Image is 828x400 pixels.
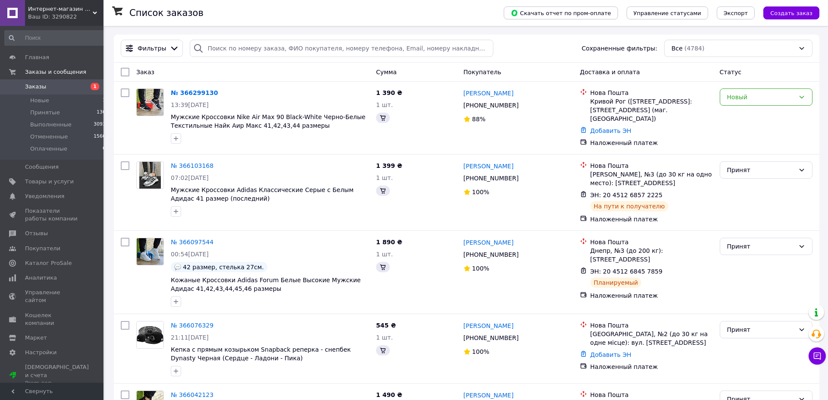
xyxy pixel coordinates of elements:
span: 07:02[DATE] [171,174,209,181]
div: На пути к получателю [590,201,668,211]
span: 1560 [94,133,106,141]
span: Главная [25,54,49,61]
span: 1 399 ₴ [376,162,402,169]
div: [PHONE_NUMBER] [462,172,521,184]
div: Нова Пошта [590,391,713,399]
span: Оплаченные [30,145,67,153]
img: :speech_balloon: [174,264,181,271]
a: Фото товару [136,161,164,189]
img: Фото товару [137,321,163,348]
span: Создать заказ [770,10,812,16]
button: Скачать отчет по пром-оплате [504,6,618,19]
a: № 366042123 [171,391,213,398]
a: Фото товару [136,88,164,116]
a: № 366299130 [171,89,218,96]
span: Новые [30,97,49,104]
div: Наложенный платеж [590,291,713,300]
span: 100% [472,348,489,355]
span: Заказы и сообщения [25,68,86,76]
span: [DEMOGRAPHIC_DATA] и счета [25,363,89,387]
span: 130 [97,109,106,117]
span: Заказ [136,69,154,76]
span: Каталог ProSale [25,259,72,267]
a: Добавить ЭН [590,351,631,358]
img: Фото товару [137,89,163,116]
span: Заказы [25,83,46,91]
a: Мужские Кроссовки Adidas Классические Серые с Белым Адидас 41 размер (последний) [171,186,354,202]
span: Аналитика [25,274,57,282]
span: 1 шт. [376,101,393,108]
div: Prom топ [25,379,89,387]
div: Наложенный платеж [590,215,713,224]
span: Маркет [25,334,47,342]
span: 1 [103,97,106,104]
span: Доставка и оплата [580,69,640,76]
a: Фото товару [136,321,164,349]
div: [PERSON_NAME], №3 (до 30 кг на одно место): [STREET_ADDRESS] [590,170,713,187]
span: 1 шт. [376,334,393,341]
div: Планируемый [590,277,642,288]
button: Чат с покупателем [809,347,826,365]
span: 88% [472,116,486,123]
span: 42 размер, стелька 27см. [183,264,264,271]
span: Отзывы [25,230,48,237]
span: Экспорт [724,10,748,16]
div: Ваш ID: 3290822 [28,13,103,21]
span: ЭН: 20 4512 6845 7859 [590,268,663,275]
span: Показатели работы компании [25,207,80,223]
span: 100% [472,189,489,195]
a: Кепка с прямым козырьком Snapback реперка - снепбек Dynasty Черная (Сердце - Ладони - Пика) [171,346,351,362]
div: [PHONE_NUMBER] [462,332,521,344]
h1: Список заказов [129,8,204,18]
span: Товары и услуги [25,178,74,186]
a: Мужские Кроссовки Nike Air Max 90 Black-White Черно-Белые Текстильные Найк Аир Макс 41,42,43,44 р... [171,113,366,129]
span: 0 [103,145,106,153]
span: Сумма [376,69,397,76]
a: [PERSON_NAME] [464,391,514,400]
span: Сохраненные фильтры: [582,44,657,53]
span: 1 шт. [376,251,393,258]
button: Создать заказ [763,6,819,19]
div: [GEOGRAPHIC_DATA], №2 (до 30 кг на одне місце): вул. [STREET_ADDRESS] [590,330,713,347]
div: Принят [727,242,795,251]
span: 545 ₴ [376,322,396,329]
a: [PERSON_NAME] [464,321,514,330]
span: Покупатель [464,69,502,76]
div: Новый [727,92,795,102]
span: Кошелек компании [25,312,80,327]
span: Принятые [30,109,60,117]
a: Создать заказ [755,9,819,16]
span: Интернет-магазин Sneakers Boom [28,5,93,13]
span: Фильтры [138,44,166,53]
span: Уведомления [25,192,64,200]
div: Наложенный платеж [590,139,713,147]
span: Скачать отчет по пром-оплате [511,9,611,17]
span: 1 890 ₴ [376,239,402,246]
span: Все [671,44,683,53]
a: Кожаные Кроссовки Adidas Forum Белые Высокие Мужские Адидас 41,42,43,44,45,46 размеры [171,277,361,292]
span: Покупатели [25,245,60,252]
span: 1 [91,83,99,90]
img: Фото товару [139,162,161,189]
div: Кривой Рог ([STREET_ADDRESS]: [STREET_ADDRESS] (маг. [GEOGRAPHIC_DATA]) [590,97,713,123]
img: Фото товару [137,238,163,265]
span: (4784) [684,45,705,52]
a: [PERSON_NAME] [464,89,514,98]
div: Нова Пошта [590,161,713,170]
span: 1 шт. [376,174,393,181]
a: Добавить ЭН [590,127,631,134]
span: 00:54[DATE] [171,251,209,258]
a: № 366103168 [171,162,213,169]
span: 1 390 ₴ [376,89,402,96]
span: Управление статусами [634,10,701,16]
input: Поиск по номеру заказа, ФИО покупателя, номеру телефона, Email, номеру накладной [190,40,493,57]
a: Фото товару [136,238,164,265]
div: [PHONE_NUMBER] [462,249,521,261]
span: 100% [472,265,489,272]
a: [PERSON_NAME] [464,162,514,170]
a: [PERSON_NAME] [464,238,514,247]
